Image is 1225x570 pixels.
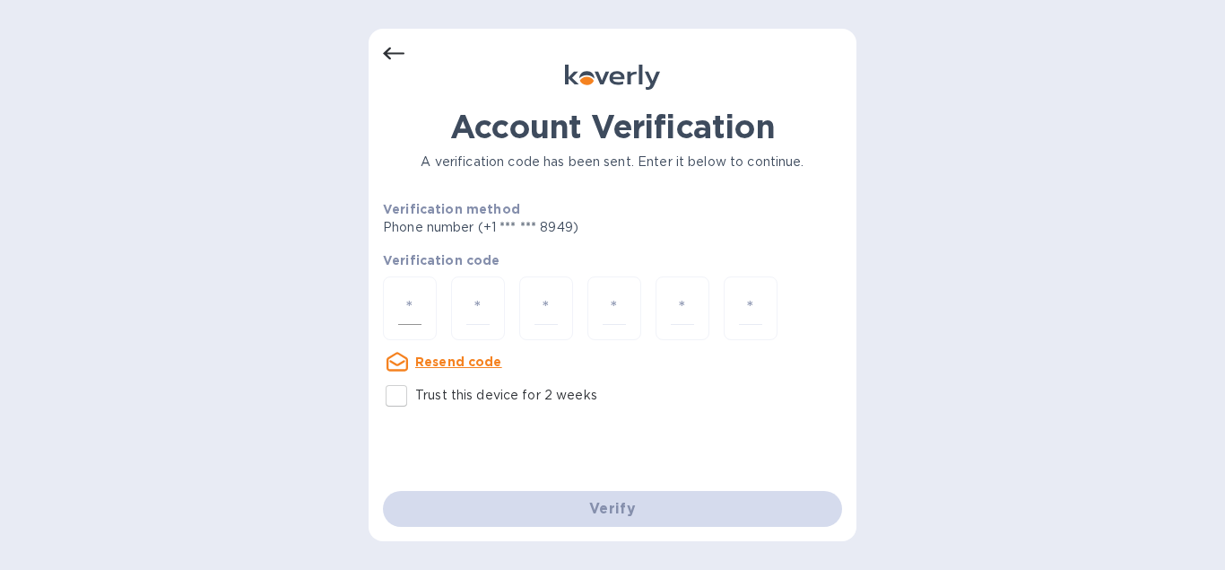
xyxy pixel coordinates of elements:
[383,108,842,145] h1: Account Verification
[383,202,520,216] b: Verification method
[383,218,716,237] p: Phone number (+1 *** *** 8949)
[383,251,842,269] p: Verification code
[383,153,842,171] p: A verification code has been sent. Enter it below to continue.
[415,355,502,369] u: Resend code
[415,386,597,405] p: Trust this device for 2 weeks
